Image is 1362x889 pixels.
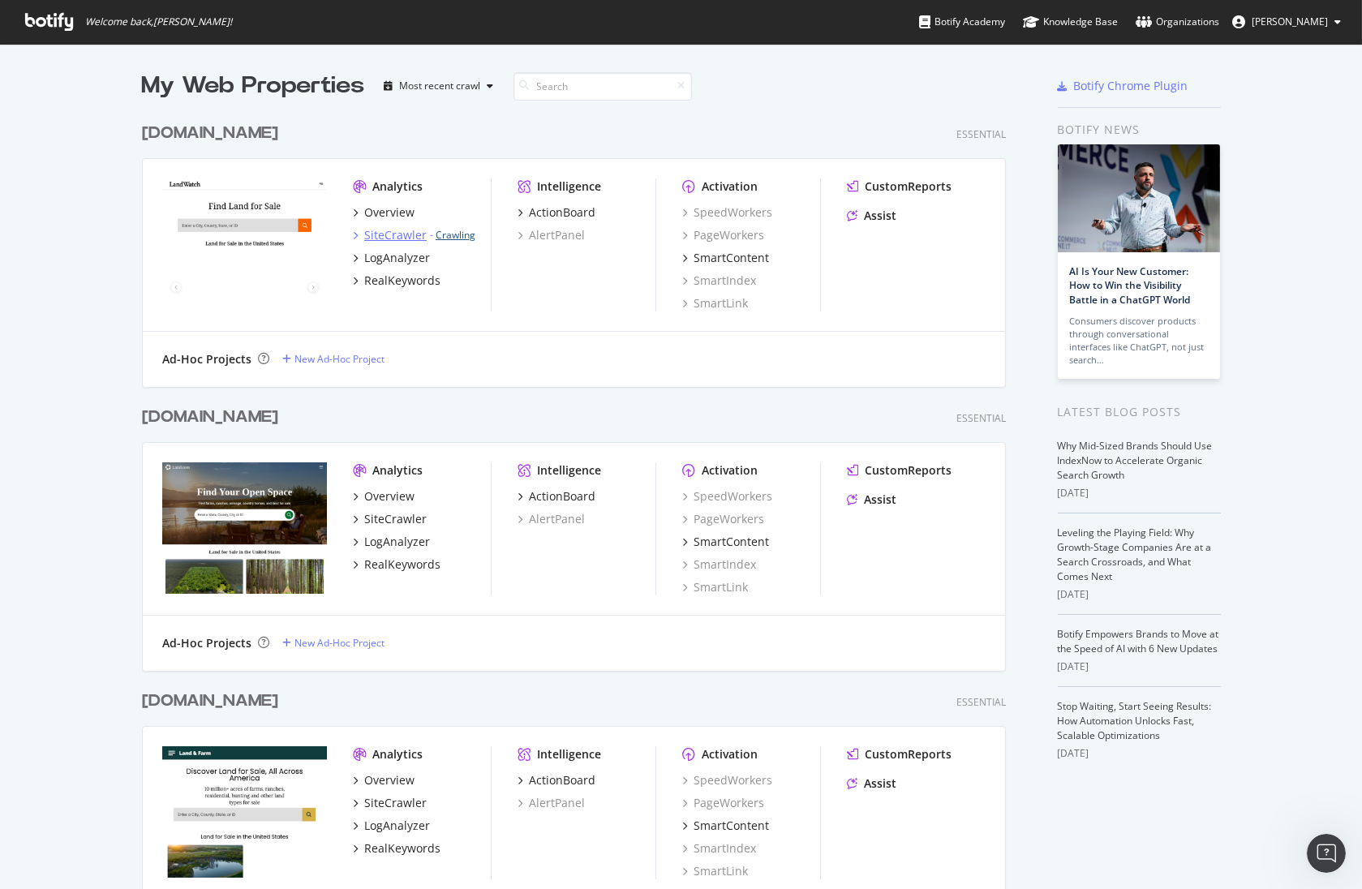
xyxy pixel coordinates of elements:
a: AlertPanel [518,511,585,527]
div: SiteCrawler [364,511,427,527]
div: RealKeywords [364,556,440,573]
div: CustomReports [865,746,952,762]
a: Stop Waiting, Start Seeing Results: How Automation Unlocks Fast, Scalable Optimizations [1058,699,1212,742]
a: CustomReports [847,746,952,762]
div: Overview [364,204,415,221]
a: Crawling [436,228,475,242]
div: [DOMAIN_NAME] [142,122,278,145]
div: [DATE] [1058,486,1221,500]
div: Intelligence [537,178,601,195]
div: New Ad-Hoc Project [294,636,385,650]
a: ActionBoard [518,772,595,788]
span: Michael Glavac [1252,15,1328,28]
button: [PERSON_NAME] [1219,9,1354,35]
a: RealKeywords [353,273,440,289]
a: SmartIndex [682,273,756,289]
a: ActionBoard [518,488,595,505]
div: Activation [702,746,758,762]
div: SmartLink [682,295,748,311]
div: [DATE] [1058,659,1221,674]
div: Organizations [1136,14,1219,30]
a: Overview [353,204,415,221]
div: SmartContent [694,818,769,834]
div: [DATE] [1058,746,1221,761]
a: SmartContent [682,534,769,550]
iframe: Intercom live chat [1307,834,1346,873]
input: Search [513,72,692,101]
div: Assist [864,775,896,792]
div: Latest Blog Posts [1058,403,1221,421]
a: SmartIndex [682,556,756,573]
a: [DOMAIN_NAME] [142,122,285,145]
div: LogAnalyzer [364,818,430,834]
a: LogAnalyzer [353,818,430,834]
a: ActionBoard [518,204,595,221]
div: Essential [956,411,1006,425]
a: RealKeywords [353,840,440,857]
div: Ad-Hoc Projects [162,351,251,367]
a: SpeedWorkers [682,488,772,505]
a: New Ad-Hoc Project [282,636,385,650]
a: AlertPanel [518,795,585,811]
div: RealKeywords [364,840,440,857]
a: CustomReports [847,462,952,479]
div: Overview [364,772,415,788]
img: landandfarm.com [162,746,327,878]
a: RealKeywords [353,556,440,573]
a: New Ad-Hoc Project [282,352,385,366]
div: Essential [956,695,1006,709]
div: LogAnalyzer [364,534,430,550]
div: SmartLink [682,579,748,595]
a: PageWorkers [682,227,764,243]
a: SpeedWorkers [682,204,772,221]
a: PageWorkers [682,511,764,527]
div: Knowledge Base [1023,14,1118,30]
img: AI Is Your New Customer: How to Win the Visibility Battle in a ChatGPT World [1058,144,1220,252]
a: Assist [847,775,896,792]
div: LogAnalyzer [364,250,430,266]
a: [DOMAIN_NAME] [142,689,285,713]
a: SmartIndex [682,840,756,857]
div: Assist [864,492,896,508]
div: Ad-Hoc Projects [162,635,251,651]
button: Most recent crawl [378,73,501,99]
a: SmartContent [682,818,769,834]
div: [DATE] [1058,587,1221,602]
a: AlertPanel [518,227,585,243]
div: Analytics [372,746,423,762]
div: Consumers discover products through conversational interfaces like ChatGPT, not just search… [1070,315,1208,367]
a: Overview [353,772,415,788]
a: Botify Empowers Brands to Move at the Speed of AI with 6 New Updates [1058,627,1219,655]
img: landwatch.com [162,178,327,310]
div: - [430,228,475,242]
div: ActionBoard [529,204,595,221]
div: [DOMAIN_NAME] [142,406,278,429]
div: SmartLink [682,863,748,879]
div: SmartContent [694,534,769,550]
div: Botify Chrome Plugin [1074,78,1188,94]
a: SiteCrawler- Crawling [353,227,475,243]
div: CustomReports [865,462,952,479]
a: [DOMAIN_NAME] [142,406,285,429]
div: Botify Academy [919,14,1005,30]
a: AI Is Your New Customer: How to Win the Visibility Battle in a ChatGPT World [1070,264,1191,306]
div: My Web Properties [142,70,365,102]
div: Activation [702,462,758,479]
div: Assist [864,208,896,224]
a: CustomReports [847,178,952,195]
a: SiteCrawler [353,795,427,811]
div: Analytics [372,178,423,195]
a: SpeedWorkers [682,772,772,788]
div: SiteCrawler [364,795,427,811]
